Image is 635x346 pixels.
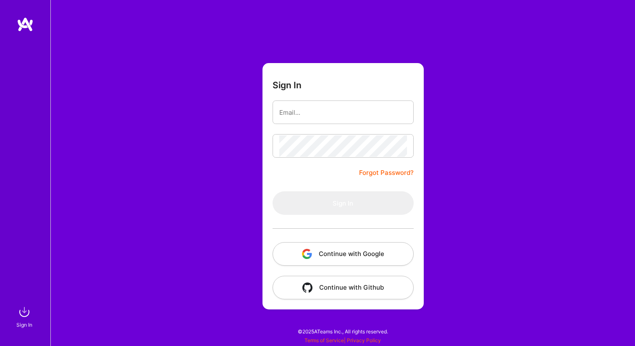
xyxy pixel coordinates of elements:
[359,168,414,178] a: Forgot Password?
[17,17,34,32] img: logo
[304,337,344,343] a: Terms of Service
[273,191,414,215] button: Sign In
[16,304,33,320] img: sign in
[302,283,312,293] img: icon
[18,304,33,329] a: sign inSign In
[50,321,635,342] div: © 2025 ATeams Inc., All rights reserved.
[302,249,312,259] img: icon
[347,337,381,343] a: Privacy Policy
[273,80,302,90] h3: Sign In
[279,102,407,123] input: Email...
[273,276,414,299] button: Continue with Github
[273,242,414,266] button: Continue with Google
[304,337,381,343] span: |
[16,320,32,329] div: Sign In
